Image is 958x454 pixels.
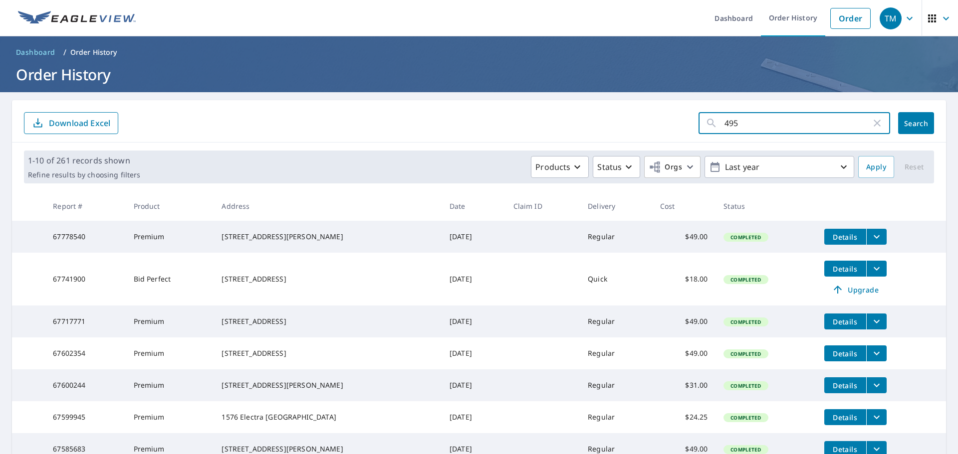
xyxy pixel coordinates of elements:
[644,156,701,178] button: Orgs
[126,253,214,305] td: Bid Perfect
[830,317,860,326] span: Details
[442,401,505,433] td: [DATE]
[824,261,866,277] button: detailsBtn-67741900
[593,156,640,178] button: Status
[45,337,125,369] td: 67602354
[866,409,887,425] button: filesDropdownBtn-67599945
[652,191,716,221] th: Cost
[824,282,887,298] a: Upgrade
[824,377,866,393] button: detailsBtn-67600244
[45,401,125,433] td: 67599945
[442,337,505,369] td: [DATE]
[28,170,140,179] p: Refine results by choosing filters
[222,348,434,358] div: [STREET_ADDRESS]
[70,47,117,57] p: Order History
[580,191,652,221] th: Delivery
[45,305,125,337] td: 67717771
[442,305,505,337] td: [DATE]
[724,234,767,241] span: Completed
[866,313,887,329] button: filesDropdownBtn-67717771
[580,401,652,433] td: Regular
[705,156,854,178] button: Last year
[830,264,860,274] span: Details
[12,44,946,60] nav: breadcrumb
[442,191,505,221] th: Date
[824,229,866,245] button: detailsBtn-67778540
[126,221,214,253] td: Premium
[824,409,866,425] button: detailsBtn-67599945
[580,369,652,401] td: Regular
[652,369,716,401] td: $31.00
[16,47,55,57] span: Dashboard
[652,337,716,369] td: $49.00
[830,445,860,454] span: Details
[222,380,434,390] div: [STREET_ADDRESS][PERSON_NAME]
[45,369,125,401] td: 67600244
[830,8,871,29] a: Order
[652,305,716,337] td: $49.00
[12,44,59,60] a: Dashboard
[580,337,652,369] td: Regular
[866,261,887,277] button: filesDropdownBtn-67741900
[214,191,442,221] th: Address
[580,221,652,253] td: Regular
[652,221,716,253] td: $49.00
[597,161,622,173] p: Status
[716,191,816,221] th: Status
[724,414,767,421] span: Completed
[18,11,136,26] img: EV Logo
[126,305,214,337] td: Premium
[12,64,946,85] h1: Order History
[24,112,118,134] button: Download Excel
[28,154,140,166] p: 1-10 of 261 records shown
[866,161,886,173] span: Apply
[222,232,434,242] div: [STREET_ADDRESS][PERSON_NAME]
[442,253,505,305] td: [DATE]
[866,377,887,393] button: filesDropdownBtn-67600244
[724,276,767,283] span: Completed
[652,253,716,305] td: $18.00
[858,156,894,178] button: Apply
[866,345,887,361] button: filesDropdownBtn-67602354
[898,112,934,134] button: Search
[830,381,860,390] span: Details
[442,369,505,401] td: [DATE]
[724,382,767,389] span: Completed
[126,191,214,221] th: Product
[535,161,570,173] p: Products
[830,349,860,358] span: Details
[724,350,767,357] span: Completed
[824,313,866,329] button: detailsBtn-67717771
[824,345,866,361] button: detailsBtn-67602354
[49,118,110,129] p: Download Excel
[906,119,926,128] span: Search
[724,109,871,137] input: Address, Report #, Claim ID, etc.
[724,446,767,453] span: Completed
[45,253,125,305] td: 67741900
[222,444,434,454] div: [STREET_ADDRESS][PERSON_NAME]
[63,46,66,58] li: /
[830,232,860,242] span: Details
[442,221,505,253] td: [DATE]
[531,156,589,178] button: Products
[652,401,716,433] td: $24.25
[45,221,125,253] td: 67778540
[866,229,887,245] button: filesDropdownBtn-67778540
[45,191,125,221] th: Report #
[880,7,902,29] div: TM
[721,158,838,176] p: Last year
[580,305,652,337] td: Regular
[126,401,214,433] td: Premium
[830,413,860,422] span: Details
[222,316,434,326] div: [STREET_ADDRESS]
[580,253,652,305] td: Quick
[830,284,881,296] span: Upgrade
[505,191,580,221] th: Claim ID
[222,274,434,284] div: [STREET_ADDRESS]
[222,412,434,422] div: 1576 Electra [GEOGRAPHIC_DATA]
[126,337,214,369] td: Premium
[649,161,682,173] span: Orgs
[724,318,767,325] span: Completed
[126,369,214,401] td: Premium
